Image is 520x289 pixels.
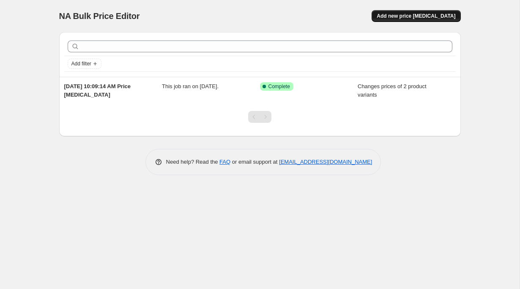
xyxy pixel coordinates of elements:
[71,60,91,67] span: Add filter
[230,159,279,165] span: or email support at
[372,10,460,22] button: Add new price [MEDICAL_DATA]
[219,159,230,165] a: FAQ
[59,11,140,21] span: NA Bulk Price Editor
[268,83,290,90] span: Complete
[279,159,372,165] a: [EMAIL_ADDRESS][DOMAIN_NAME]
[248,111,271,123] nav: Pagination
[68,59,101,69] button: Add filter
[64,83,131,98] span: [DATE] 10:09:14 AM Price [MEDICAL_DATA]
[358,83,427,98] span: Changes prices of 2 product variants
[166,159,220,165] span: Need help? Read the
[162,83,219,89] span: This job ran on [DATE].
[377,13,455,19] span: Add new price [MEDICAL_DATA]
